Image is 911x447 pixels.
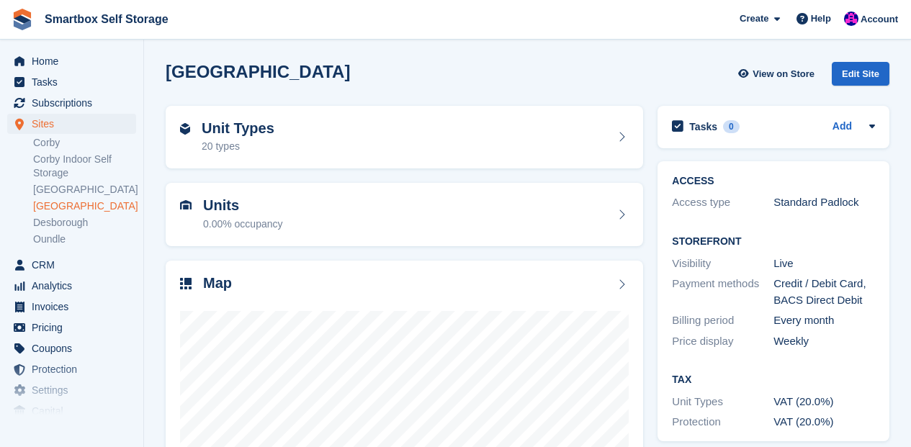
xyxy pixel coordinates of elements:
[861,12,898,27] span: Account
[753,67,814,81] span: View on Store
[180,278,192,289] img: map-icn-33ee37083ee616e46c38cad1a60f524a97daa1e2b2c8c0bc3eb3415660979fc1.svg
[740,12,768,26] span: Create
[672,374,875,386] h2: Tax
[7,51,136,71] a: menu
[811,12,831,26] span: Help
[7,255,136,275] a: menu
[672,256,773,272] div: Visibility
[672,236,875,248] h2: Storefront
[180,123,190,135] img: unit-type-icn-2b2737a686de81e16bb02015468b77c625bbabd49415b5ef34ead5e3b44a266d.svg
[32,276,118,296] span: Analytics
[689,120,717,133] h2: Tasks
[672,414,773,430] div: Protection
[33,199,136,213] a: [GEOGRAPHIC_DATA]
[672,176,875,187] h2: ACCESS
[773,414,875,430] div: VAT (20.0%)
[32,317,118,338] span: Pricing
[833,119,852,135] a: Add
[672,312,773,329] div: Billing period
[7,72,136,92] a: menu
[166,62,350,81] h2: [GEOGRAPHIC_DATA]
[32,297,118,317] span: Invoices
[166,106,643,169] a: Unit Types 20 types
[202,120,274,137] h2: Unit Types
[166,183,643,246] a: Units 0.00% occupancy
[773,194,875,211] div: Standard Padlock
[773,276,875,308] div: Credit / Debit Card, BACS Direct Debit
[203,217,283,232] div: 0.00% occupancy
[32,93,118,113] span: Subscriptions
[202,139,274,154] div: 20 types
[33,216,136,230] a: Desborough
[203,275,232,292] h2: Map
[32,255,118,275] span: CRM
[32,401,118,421] span: Capital
[7,359,136,379] a: menu
[33,153,136,180] a: Corby Indoor Self Storage
[7,297,136,317] a: menu
[773,256,875,272] div: Live
[7,338,136,358] a: menu
[33,136,136,150] a: Corby
[7,380,136,400] a: menu
[7,114,136,134] a: menu
[39,7,174,31] a: Smartbox Self Storage
[672,394,773,410] div: Unit Types
[773,394,875,410] div: VAT (20.0%)
[672,276,773,308] div: Payment methods
[672,194,773,211] div: Access type
[7,401,136,421] a: menu
[7,317,136,338] a: menu
[180,200,192,210] img: unit-icn-7be61d7bf1b0ce9d3e12c5938cc71ed9869f7b940bace4675aadf7bd6d80202e.svg
[7,276,136,296] a: menu
[832,62,889,86] div: Edit Site
[723,120,740,133] div: 0
[844,12,858,26] img: Sam Austin
[773,312,875,329] div: Every month
[832,62,889,91] a: Edit Site
[773,333,875,350] div: Weekly
[32,72,118,92] span: Tasks
[32,380,118,400] span: Settings
[672,333,773,350] div: Price display
[32,359,118,379] span: Protection
[736,62,820,86] a: View on Store
[32,51,118,71] span: Home
[32,114,118,134] span: Sites
[7,93,136,113] a: menu
[12,9,33,30] img: stora-icon-8386f47178a22dfd0bd8f6a31ec36ba5ce8667c1dd55bd0f319d3a0aa187defe.svg
[33,232,136,246] a: Oundle
[33,183,136,197] a: [GEOGRAPHIC_DATA]
[32,338,118,358] span: Coupons
[203,197,283,214] h2: Units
